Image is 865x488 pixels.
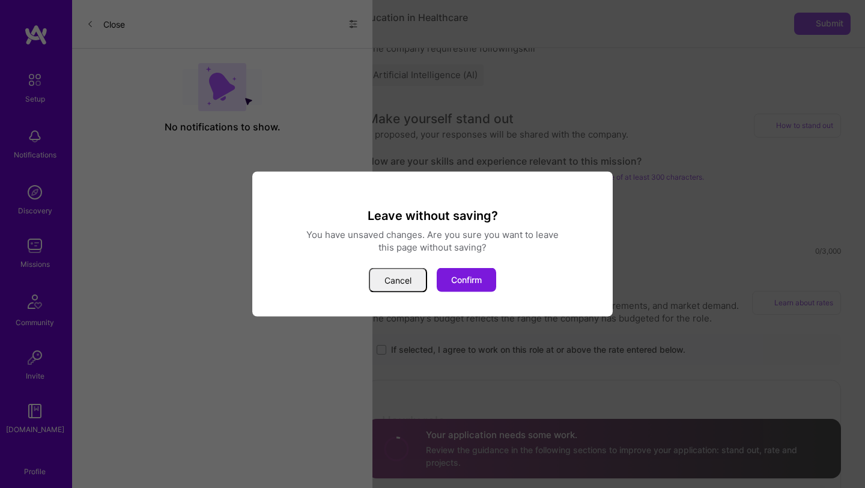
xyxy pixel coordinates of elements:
h3: Leave without saving? [267,208,598,224]
div: You have unsaved changes. Are you sure you want to leave [267,228,598,241]
div: modal [252,172,613,317]
button: Confirm [437,268,496,292]
div: this page without saving? [267,241,598,254]
button: Cancel [369,268,427,293]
